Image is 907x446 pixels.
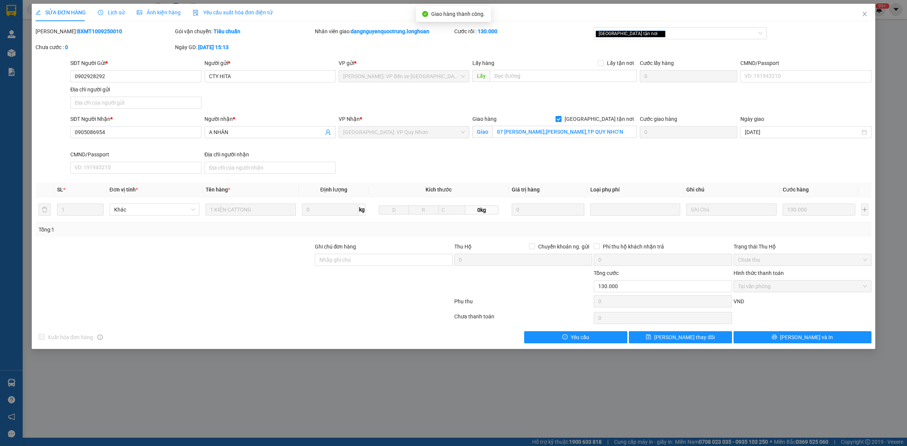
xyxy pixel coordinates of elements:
[343,127,465,138] span: Bình Định: VP Quy Nhơn
[339,59,470,67] div: VP gửi
[320,187,347,193] span: Định lượng
[214,28,240,34] b: Tiêu chuẩn
[57,187,63,193] span: SL
[204,115,336,123] div: Người nhận
[422,11,428,17] span: check-circle
[683,182,779,197] th: Ghi chú
[454,27,592,35] div: Cước rồi :
[70,115,201,123] div: SĐT Người Nhận
[646,334,651,340] span: save
[204,150,336,159] div: Địa chỉ người nhận
[98,10,103,15] span: clock-circle
[36,27,173,35] div: [PERSON_NAME]:
[36,43,173,51] div: Chưa cước :
[472,70,490,82] span: Lấy
[562,115,637,123] span: [GEOGRAPHIC_DATA] tận nơi
[640,60,674,66] label: Cước lấy hàng
[137,9,181,15] span: Ảnh kiện hàng
[492,126,637,138] input: Giao tận nơi
[472,116,497,122] span: Giao hàng
[465,205,498,215] span: 0kg
[206,204,296,216] input: VD: Bàn, Ghế
[65,44,68,50] b: 0
[70,97,201,109] input: Địa chỉ của người gửi
[137,10,142,15] span: picture
[36,9,86,15] span: SỬA ĐƠN HÀNG
[740,116,764,122] label: Ngày giao
[734,331,871,343] button: printer[PERSON_NAME] và In
[512,187,540,193] span: Giá trị hàng
[339,116,360,122] span: VP Nhận
[431,11,485,17] span: Giao hàng thành công.
[193,10,199,16] img: icon
[198,44,229,50] b: [DATE] 15:13
[640,116,677,122] label: Cước giao hàng
[686,204,776,216] input: Ghi Chú
[45,333,96,341] span: Xuất hóa đơn hàng
[315,244,356,250] label: Ghi chú đơn hàng
[772,334,777,340] span: printer
[70,150,201,159] div: CMND/Passport
[206,187,230,193] span: Tên hàng
[315,254,453,266] input: Ghi chú đơn hàng
[640,126,737,138] input: Cước giao hàng
[379,205,409,215] input: D
[512,204,584,216] input: 0
[596,31,666,37] span: [GEOGRAPHIC_DATA] tận nơi
[358,204,366,216] span: kg
[734,298,744,304] span: VND
[472,126,492,138] span: Giao
[780,333,833,341] span: [PERSON_NAME] và In
[204,59,336,67] div: Người gửi
[571,333,589,341] span: Yêu cầu
[629,331,732,343] button: save[PERSON_NAME] thay đổi
[325,129,331,135] span: user-add
[524,331,627,343] button: exclamation-circleYêu cầu
[193,9,272,15] span: Yêu cầu xuất hóa đơn điện tử
[490,70,637,82] input: Dọc đường
[426,187,452,193] span: Kích thước
[472,60,494,66] span: Lấy hàng
[36,10,41,15] span: edit
[600,242,667,251] span: Phí thu hộ khách nhận trả
[535,242,592,251] span: Chuyển khoản ng. gửi
[740,59,871,67] div: CMND/Passport
[175,27,313,35] div: Gói vận chuyển:
[659,32,662,35] span: close
[114,204,195,215] span: Khác
[738,281,867,292] span: Tại văn phòng
[343,71,465,82] span: Hồ Chí Minh: VP Bến xe Miền Tây (Quận Bình Tân)
[438,205,466,215] input: C
[77,28,122,34] b: BXMT1009250010
[783,187,809,193] span: Cước hàng
[453,297,593,310] div: Phụ thu
[454,244,472,250] span: Thu Hộ
[204,162,336,174] input: Địa chỉ của người nhận
[351,28,429,34] b: dangnguyenquoctrung.longhoan
[39,225,350,234] div: Tổng: 1
[862,11,868,17] span: close
[453,312,593,326] div: Chưa thanh toán
[39,204,51,216] button: delete
[587,182,683,197] th: Loại phụ phí
[640,70,737,82] input: Cước lấy hàng
[562,334,568,340] span: exclamation-circle
[98,9,125,15] span: Lịch sử
[594,270,619,276] span: Tổng cước
[734,270,784,276] label: Hình thức thanh toán
[409,205,439,215] input: R
[70,59,201,67] div: SĐT Người Gửi
[70,85,201,94] div: Địa chỉ người gửi
[175,43,313,51] div: Ngày GD:
[783,204,855,216] input: 0
[654,333,715,341] span: [PERSON_NAME] thay đổi
[98,335,103,340] span: info-circle
[110,187,138,193] span: Đơn vị tính
[315,27,453,35] div: Nhân viên giao:
[478,28,497,34] b: 130.000
[734,242,871,251] div: Trạng thái Thu Hộ
[854,4,875,25] button: Close
[861,204,868,216] button: plus
[738,254,867,265] span: Chưa thu
[604,59,637,67] span: Lấy tận nơi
